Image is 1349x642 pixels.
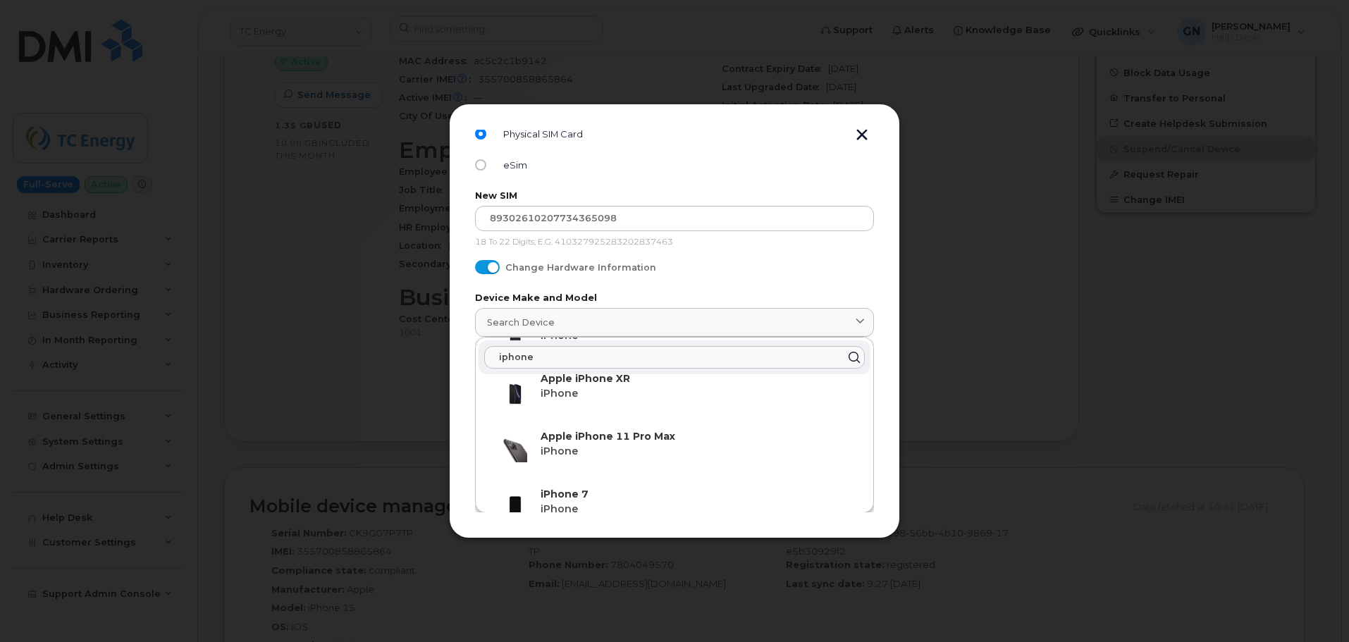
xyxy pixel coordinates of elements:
input: Change Hardware Information [475,260,486,271]
div: Apple iPhone 11 Pro MaxiPhone [479,425,870,483]
span: iPhone [541,387,578,400]
span: Change Hardware Information [505,262,656,273]
span: eSim [498,160,527,171]
label: New SIM [475,190,874,201]
img: image20231002-3703462-12m0sn4.png [501,494,529,522]
img: image20231002-3703462-1qb80zy.jpeg [501,378,529,407]
input: eSim [475,159,486,171]
p: 18 To 22 Digits, E.G. 410327925283202837463 [475,237,874,248]
span: iPhone [541,445,578,457]
span: Search Device [487,316,555,329]
strong: Apple iPhone XR [541,372,630,385]
a: Search Device [475,308,874,337]
img: image20231002-3703462-vm1359.jpeg [501,436,529,464]
strong: Apple iPhone 11 Pro Max [541,430,675,443]
input: Input Your New SIM Number [475,206,874,231]
div: iPhone 7iPhone [479,483,870,541]
span: iPhone [541,502,578,515]
input: e.g. Android [484,346,865,369]
strong: iPhone 7 [541,488,589,500]
input: Physical SIM Card [475,128,486,140]
span: Physical SIM Card [498,129,583,140]
label: Device Make and Model [475,292,874,303]
div: iPhoneiPhone [479,309,870,367]
div: Apple iPhone XRiPhone [479,367,870,425]
iframe: Messenger Launcher [1288,581,1338,631]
